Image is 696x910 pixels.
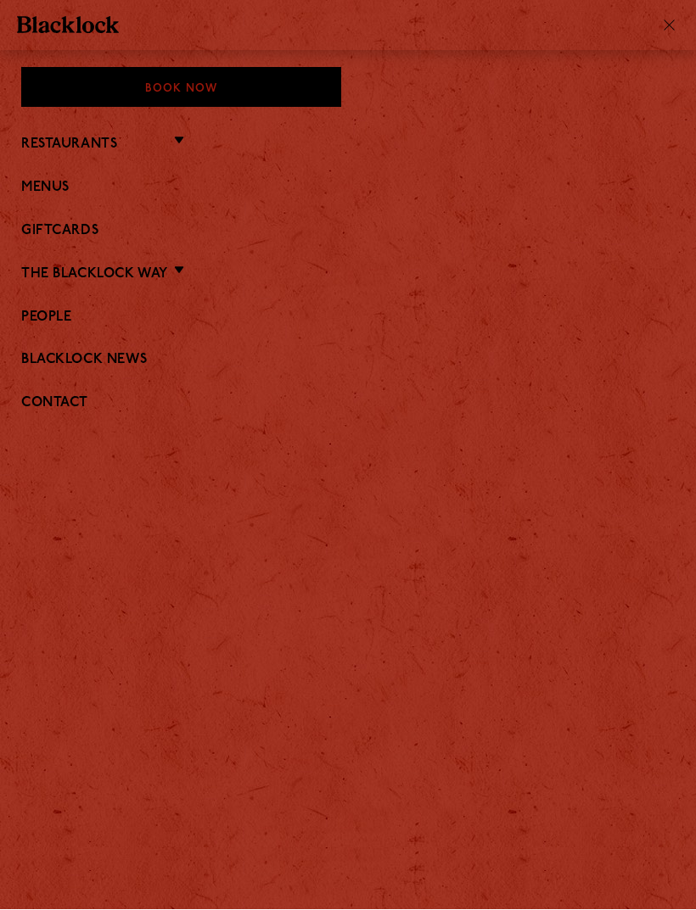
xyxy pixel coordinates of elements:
[21,181,675,197] a: Menus
[21,68,341,108] div: Book Now
[21,353,675,369] a: Blacklock News
[21,396,675,412] a: Contact
[21,310,675,327] a: People
[21,224,675,240] a: Giftcards
[21,267,168,283] a: The Blacklock Way
[21,137,117,154] a: Restaurants
[17,17,119,34] img: BL_Textured_Logo-footer-cropped.svg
